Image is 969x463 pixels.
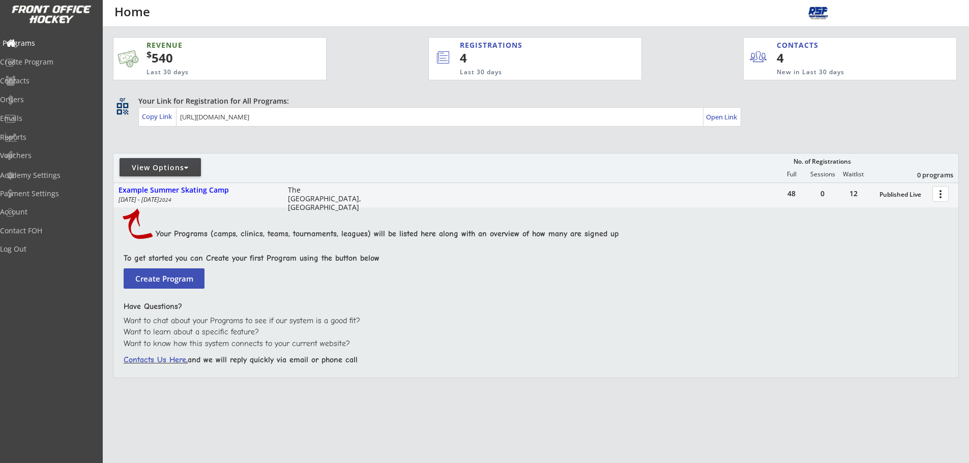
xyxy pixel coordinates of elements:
div: Copy Link [142,112,174,121]
div: REVENUE [146,40,277,50]
div: 48 [776,190,807,197]
sup: $ [146,48,152,60]
div: Want to chat about your Programs to see if our system is a good fit? Want to learn about a specif... [124,315,941,349]
button: Create Program [124,268,204,289]
div: Full [776,171,807,178]
div: Published Live [879,191,927,198]
div: Your Link for Registration for All Programs: [138,96,927,106]
div: Last 30 days [460,68,600,77]
div: 4 [460,49,607,67]
div: 12 [838,190,869,197]
div: To get started you can Create your first Program using the button below [124,253,941,264]
div: Last 30 days [146,68,277,77]
div: Example Summer Skating Camp [119,186,277,195]
button: qr_code [115,101,130,116]
div: No. of Registrations [790,158,854,165]
font: Contacts Us Here, [124,355,188,364]
div: Your Programs (camps, clinics, teams, tournaments, leagues) will be listed here along with an ove... [156,228,951,239]
a: Open Link [706,110,738,124]
div: [DATE] - [DATE] [119,197,274,203]
div: REGISTRATIONS [460,40,594,50]
div: CONTACTS [777,40,823,50]
div: and we will reply quickly via email or phone call [124,354,941,365]
div: qr [116,96,128,103]
div: View Options [120,163,201,173]
div: Open Link [706,113,738,121]
div: Have Questions? [124,301,941,312]
button: more_vert [932,186,949,202]
div: The [GEOGRAPHIC_DATA], [GEOGRAPHIC_DATA] [288,186,368,211]
div: 540 [146,49,294,67]
div: Sessions [807,171,838,178]
div: New in Last 30 days [777,68,909,77]
div: 0 [807,190,838,197]
em: 2024 [159,196,171,203]
div: 0 programs [900,170,953,179]
div: Programs [3,40,94,47]
div: Waitlist [838,171,868,178]
div: 4 [777,49,839,67]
